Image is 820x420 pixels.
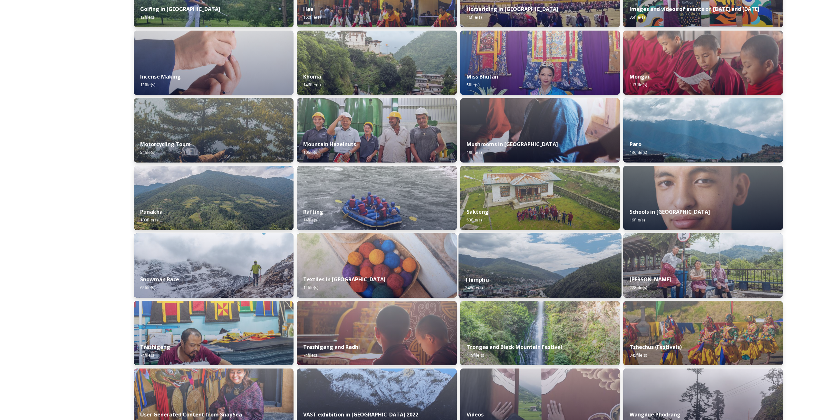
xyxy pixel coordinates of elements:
[134,166,294,230] img: 2022-10-01%252012.59.42.jpg
[623,166,783,230] img: _SCH2151_FINAL_RGB.jpg
[297,98,457,163] img: WattBryan-20170720-0740-P50.jpg
[623,301,783,365] img: Dechenphu%2520Festival14.jpg
[630,5,759,13] strong: Images and videos of events on [DATE] and [DATE]
[623,233,783,298] img: Trashi%2520Yangtse%2520090723%2520by%2520Amp%2520Sripimanwat-187.jpg
[630,14,645,20] span: 35 file(s)
[140,73,181,80] strong: Incense Making
[467,5,558,13] strong: Horseriding in [GEOGRAPHIC_DATA]
[134,98,294,163] img: By%2520Leewang%2520Tobgay%252C%2520President%252C%2520The%2520Badgers%2520Motorcycle%2520Club%252...
[303,73,321,80] strong: Khoma
[630,217,645,223] span: 19 file(s)
[467,411,484,418] strong: Videos
[467,343,562,350] strong: Trongsa and Black Mountain Festival
[297,166,457,230] img: f73f969a-3aba-4d6d-a863-38e7472ec6b1.JPG
[303,276,386,283] strong: Textiles in [GEOGRAPHIC_DATA]
[140,141,190,148] strong: Motorcycling Tours
[303,5,314,13] strong: Haa
[467,141,558,148] strong: Mushrooms in [GEOGRAPHIC_DATA]
[467,82,479,88] span: 5 file(s)
[303,14,321,20] span: 160 file(s)
[623,98,783,163] img: Paro%2520050723%2520by%2520Amp%2520Sripimanwat-20.jpg
[140,217,158,223] span: 103 file(s)
[465,276,488,283] strong: Thimphu
[630,285,647,290] span: 228 file(s)
[630,208,710,215] strong: Schools in [GEOGRAPHIC_DATA]
[140,149,155,155] span: 54 file(s)
[630,141,642,148] strong: Paro
[458,233,622,298] img: Thimphu%2520190723%2520by%2520Amp%2520Sripimanwat-43.jpg
[297,31,457,95] img: Khoma%2520130723%2520by%2520Amp%2520Sripimanwat-7.jpg
[303,208,323,215] strong: Rafting
[467,208,488,215] strong: Sakteng
[297,233,457,298] img: _SCH9806.jpg
[630,149,647,155] span: 136 file(s)
[303,149,318,155] span: 10 file(s)
[140,411,242,418] strong: User Generated Content from SnapSea
[630,352,647,358] span: 345 file(s)
[140,343,170,350] strong: Trashigang
[303,352,318,358] span: 74 file(s)
[303,141,356,148] strong: Mountain Hazelnuts
[630,82,647,88] span: 113 file(s)
[140,285,155,290] span: 65 file(s)
[140,5,220,13] strong: Golfing in [GEOGRAPHIC_DATA]
[303,82,321,88] span: 146 file(s)
[467,149,482,155] span: 19 file(s)
[467,73,498,80] strong: Miss Bhutan
[460,98,620,163] img: _SCH7798.jpg
[467,352,484,358] span: 119 file(s)
[297,301,457,365] img: Trashigang%2520and%2520Rangjung%2520060723%2520by%2520Amp%2520Sripimanwat-32.jpg
[303,411,418,418] strong: VAST exhibition in [GEOGRAPHIC_DATA] 2022
[623,31,783,95] img: Mongar%2520and%2520Dametshi%2520110723%2520by%2520Amp%2520Sripimanwat-9.jpg
[140,14,155,20] span: 12 file(s)
[140,82,155,88] span: 13 file(s)
[630,343,682,350] strong: Tshechus (Festivals)
[467,217,482,223] span: 53 file(s)
[134,233,294,298] img: Snowman%2520Race41.jpg
[630,411,680,418] strong: Wangdue Phodrang
[140,208,163,215] strong: Punakha
[460,301,620,365] img: 2022-10-01%252018.12.56.jpg
[303,343,360,350] strong: Trashigang and Radhi
[140,352,155,358] span: 74 file(s)
[630,73,650,80] strong: Mongar
[467,14,482,20] span: 16 file(s)
[460,31,620,95] img: Miss%2520Bhutan%2520Tashi%2520Choden%25205.jpg
[630,276,671,283] strong: [PERSON_NAME]
[460,166,620,230] img: Sakteng%2520070723%2520by%2520Nantawat-5.jpg
[134,31,294,95] img: _SCH5631.jpg
[465,285,483,291] span: 248 file(s)
[134,301,294,365] img: Trashigang%2520and%2520Rangjung%2520060723%2520by%2520Amp%2520Sripimanwat-66.jpg
[303,285,318,290] span: 12 file(s)
[303,217,318,223] span: 14 file(s)
[140,276,179,283] strong: Snowman Race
